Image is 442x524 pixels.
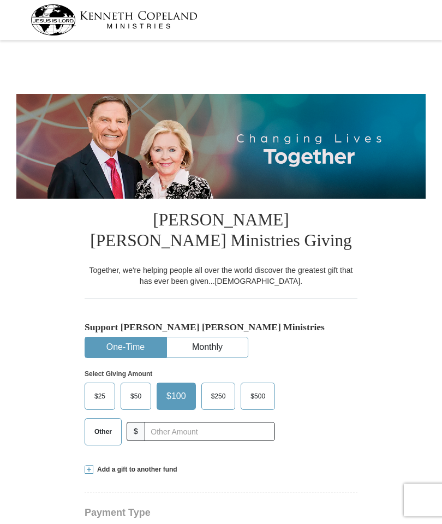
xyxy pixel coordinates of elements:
[127,422,145,441] span: $
[245,388,271,404] span: $500
[93,465,177,474] span: Add a gift to another fund
[85,321,357,333] h5: Support [PERSON_NAME] [PERSON_NAME] Ministries
[145,422,275,441] input: Other Amount
[85,337,166,358] button: One-Time
[125,388,147,404] span: $50
[206,388,231,404] span: $250
[167,337,248,358] button: Monthly
[85,508,357,517] h4: Payment Type
[161,388,192,404] span: $100
[85,265,357,287] div: Together, we're helping people all over the world discover the greatest gift that has ever been g...
[85,370,152,378] strong: Select Giving Amount
[89,388,111,404] span: $25
[85,199,357,264] h1: [PERSON_NAME] [PERSON_NAME] Ministries Giving
[31,4,198,35] img: kcm-header-logo.svg
[89,424,117,440] span: Other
